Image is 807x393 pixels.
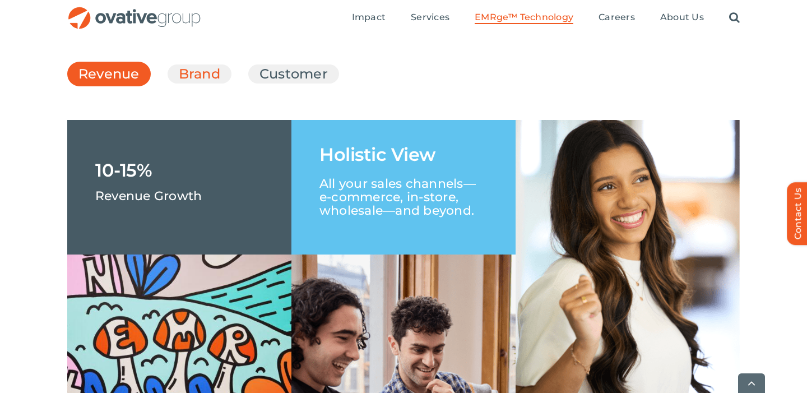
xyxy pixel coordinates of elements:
a: Customer [259,64,328,84]
p: Revenue Growth [95,179,202,202]
a: Brand [179,64,220,84]
span: Careers [599,12,635,23]
h1: 10-15% [95,161,152,179]
h1: Holistic View [319,146,435,164]
a: OG_Full_horizontal_RGB [67,6,202,16]
p: All your sales channels—e-commerce, in-store, wholesale—and beyond. [319,164,488,218]
a: Services [411,12,449,24]
span: About Us [660,12,704,23]
a: EMRge™ Technology [475,12,573,24]
a: Search [729,12,740,24]
a: Revenue [78,64,140,89]
a: About Us [660,12,704,24]
a: Impact [352,12,386,24]
span: Services [411,12,449,23]
ul: Post Filters [67,59,740,89]
a: Careers [599,12,635,24]
span: EMRge™ Technology [475,12,573,23]
span: Impact [352,12,386,23]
